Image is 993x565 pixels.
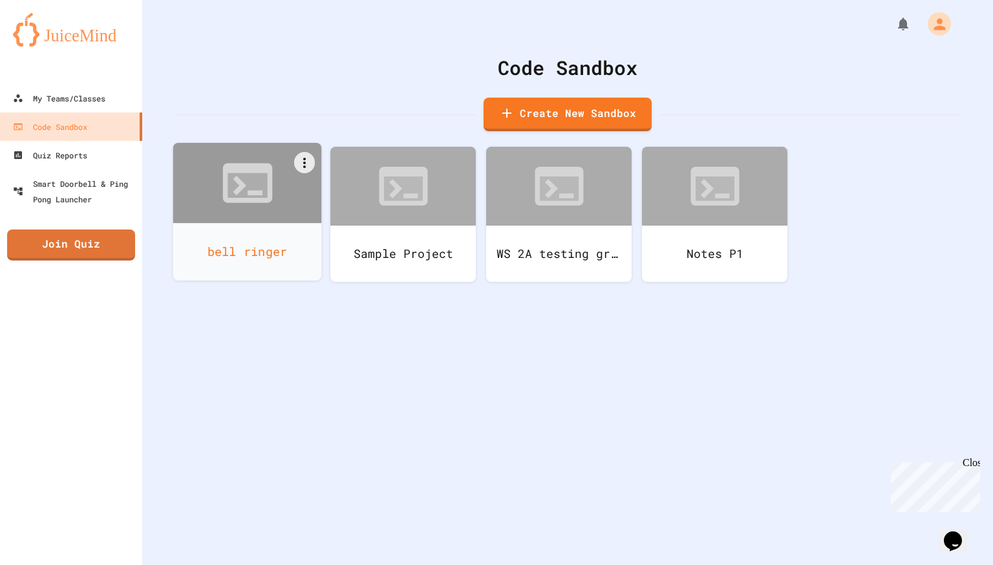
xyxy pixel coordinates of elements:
a: Sample Project [330,147,476,282]
div: Code Sandbox [13,119,87,134]
div: Chat with us now!Close [5,5,89,82]
iframe: chat widget [886,457,980,512]
div: Sample Project [330,226,476,282]
div: Code Sandbox [175,53,961,82]
div: WS 2A testing ground [486,226,632,282]
div: Quiz Reports [13,147,87,163]
a: Notes P1 [642,147,787,282]
div: Notes P1 [642,226,787,282]
a: Join Quiz [7,229,135,261]
div: My Account [914,9,954,39]
img: logo-orange.svg [13,13,129,47]
iframe: chat widget [939,513,980,552]
div: My Teams/Classes [13,91,105,106]
div: Smart Doorbell & Ping Pong Launcher [13,176,137,207]
a: bell ringer [173,143,322,281]
a: WS 2A testing ground [486,147,632,282]
div: bell ringer [173,223,322,281]
div: My Notifications [871,13,914,35]
a: Create New Sandbox [484,98,652,131]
